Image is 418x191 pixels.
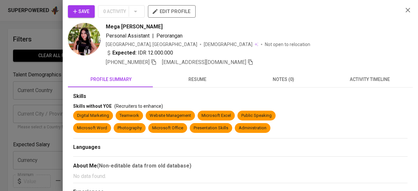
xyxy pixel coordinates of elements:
[201,113,231,119] div: Microsoft Excel
[194,125,228,131] div: Presentation Skills
[73,8,89,16] span: Save
[150,113,191,119] div: Website Management
[152,32,154,40] span: |
[77,113,109,119] div: Digital Marketing
[156,33,183,39] span: Perorangan
[73,103,112,109] span: Skills without YOE
[118,125,142,131] div: Photography
[244,75,323,84] span: notes (0)
[73,162,408,170] div: About Me
[73,144,408,151] div: Languages
[239,125,266,131] div: Administration
[265,41,310,48] p: Not open to relocation
[106,41,197,48] div: [GEOGRAPHIC_DATA], [GEOGRAPHIC_DATA]
[73,172,408,180] p: No data found.
[148,5,196,18] button: edit profile
[162,59,246,65] span: [EMAIL_ADDRESS][DOMAIN_NAME]
[106,59,150,65] span: [PHONE_NUMBER]
[330,75,409,84] span: activity timeline
[68,5,95,18] button: Save
[106,49,173,57] div: IDR 12.000.000
[241,113,272,119] div: Public Speaking
[106,33,150,39] span: Personal Assistant
[106,23,163,31] span: Mega [PERSON_NAME]
[204,41,253,48] span: [DEMOGRAPHIC_DATA]
[77,125,107,131] div: Microsoft Word
[68,23,101,56] img: e38696a8-d3f7-4ad4-a7e7-b5c760109cb6.jpg
[114,103,163,109] span: (Recruiters to enhance)
[120,113,139,119] div: Teamwork
[72,75,150,84] span: profile summary
[152,125,183,131] div: Microsoft Office
[153,7,190,16] span: edit profile
[158,75,236,84] span: resume
[97,163,191,169] b: (Non-editable data from old database)
[73,93,408,100] div: Skills
[112,49,137,57] b: Expected:
[148,8,196,14] a: edit profile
